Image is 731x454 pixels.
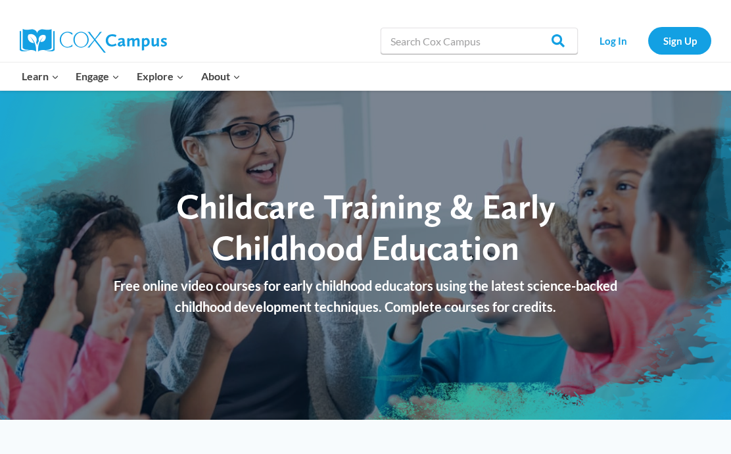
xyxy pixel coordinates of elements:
span: Learn [22,68,59,85]
nav: Secondary Navigation [584,27,711,54]
nav: Primary Navigation [13,63,248,90]
p: Free online video courses for early childhood educators using the latest science-backed childhood... [99,275,632,317]
a: Log In [584,27,642,54]
span: Explore [137,68,184,85]
span: Engage [76,68,120,85]
span: About [201,68,241,85]
img: Cox Campus [20,29,167,53]
input: Search Cox Campus [381,28,578,54]
span: Childcare Training & Early Childhood Education [176,186,555,268]
a: Sign Up [648,27,711,54]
